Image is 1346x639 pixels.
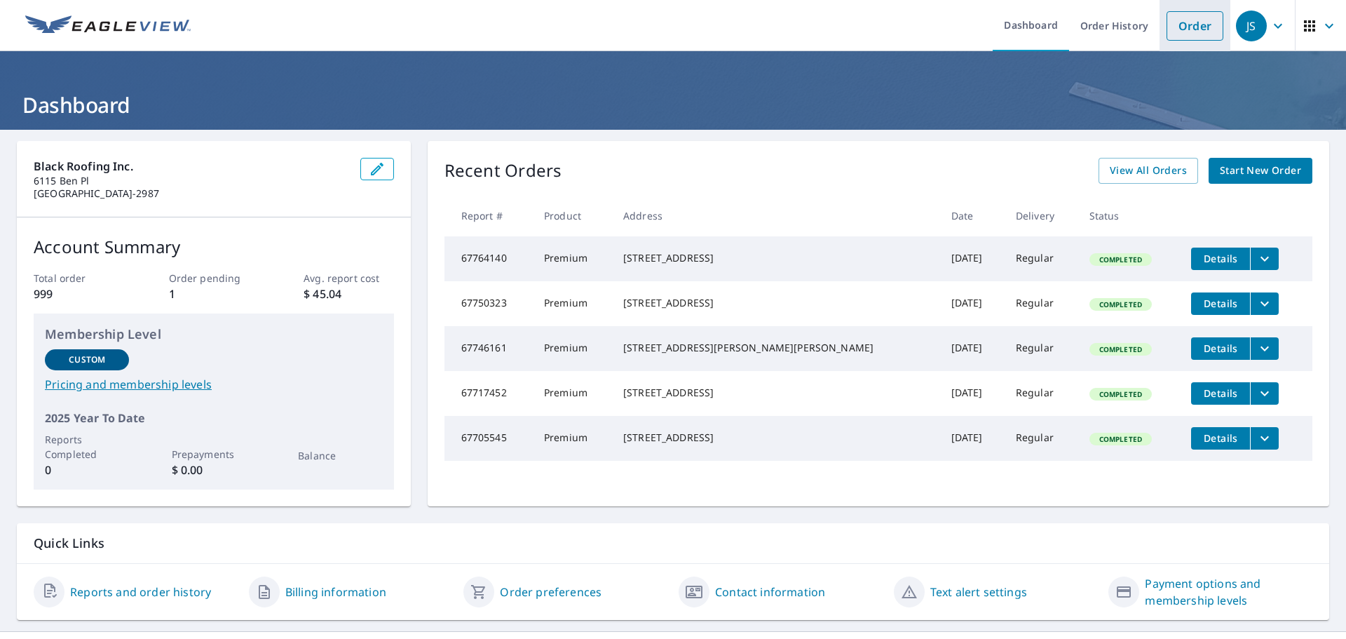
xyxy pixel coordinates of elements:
button: detailsBtn-67705545 [1191,427,1250,450]
img: EV Logo [25,15,191,36]
a: Contact information [715,584,825,600]
td: Premium [533,281,612,326]
p: 2025 Year To Date [45,410,383,426]
h1: Dashboard [17,90,1329,119]
p: Reports Completed [45,432,129,462]
button: filesDropdownBtn-67764140 [1250,248,1279,270]
td: [DATE] [940,416,1005,461]
td: Premium [533,236,612,281]
span: Completed [1091,434,1150,444]
a: Order [1167,11,1223,41]
td: Premium [533,326,612,371]
span: Completed [1091,300,1150,309]
p: Custom [69,354,105,366]
span: Details [1199,431,1242,445]
p: Recent Orders [444,158,562,184]
th: Report # [444,195,533,236]
p: $ 0.00 [172,462,256,478]
span: Details [1199,386,1242,400]
td: [DATE] [940,281,1005,326]
p: Account Summary [34,234,394,260]
td: Premium [533,416,612,461]
th: Address [612,195,940,236]
td: [DATE] [940,236,1005,281]
div: [STREET_ADDRESS] [623,431,929,445]
span: Details [1199,252,1242,265]
div: JS [1236,11,1267,41]
p: Prepayments [172,447,256,462]
td: [DATE] [940,326,1005,371]
a: Pricing and membership levels [45,376,383,393]
div: [STREET_ADDRESS][PERSON_NAME][PERSON_NAME] [623,341,929,355]
td: [DATE] [940,371,1005,416]
a: Order preferences [500,584,601,600]
td: 67705545 [444,416,533,461]
p: 6115 Ben Pl [34,175,349,187]
button: filesDropdownBtn-67705545 [1250,427,1279,450]
button: filesDropdownBtn-67746161 [1250,337,1279,360]
td: Premium [533,371,612,416]
span: View All Orders [1110,162,1187,180]
a: Billing information [285,584,386,600]
button: detailsBtn-67717452 [1191,382,1250,405]
a: Text alert settings [930,584,1027,600]
th: Product [533,195,612,236]
td: Regular [1005,326,1078,371]
span: Start New Order [1220,162,1301,180]
p: Total order [34,271,123,285]
span: Details [1199,297,1242,310]
th: Delivery [1005,195,1078,236]
a: Reports and order history [70,584,211,600]
span: Details [1199,342,1242,355]
td: 67746161 [444,326,533,371]
div: [STREET_ADDRESS] [623,251,929,265]
button: filesDropdownBtn-67717452 [1250,382,1279,405]
span: Completed [1091,389,1150,399]
span: Completed [1091,344,1150,354]
a: View All Orders [1099,158,1198,184]
td: Regular [1005,371,1078,416]
span: Completed [1091,255,1150,264]
p: [GEOGRAPHIC_DATA]-2987 [34,187,349,200]
div: [STREET_ADDRESS] [623,296,929,310]
td: Regular [1005,236,1078,281]
th: Status [1078,195,1181,236]
button: detailsBtn-67750323 [1191,292,1250,315]
p: 999 [34,285,123,302]
td: 67717452 [444,371,533,416]
td: 67750323 [444,281,533,326]
p: $ 45.04 [304,285,393,302]
p: 1 [169,285,259,302]
div: [STREET_ADDRESS] [623,386,929,400]
th: Date [940,195,1005,236]
button: filesDropdownBtn-67750323 [1250,292,1279,315]
p: 0 [45,462,129,478]
button: detailsBtn-67764140 [1191,248,1250,270]
td: Regular [1005,281,1078,326]
p: Order pending [169,271,259,285]
a: Start New Order [1209,158,1312,184]
p: Black Roofing Inc. [34,158,349,175]
a: Payment options and membership levels [1145,575,1312,609]
td: Regular [1005,416,1078,461]
button: detailsBtn-67746161 [1191,337,1250,360]
p: Balance [298,448,382,463]
td: 67764140 [444,236,533,281]
p: Avg. report cost [304,271,393,285]
p: Membership Level [45,325,383,344]
p: Quick Links [34,534,1312,552]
